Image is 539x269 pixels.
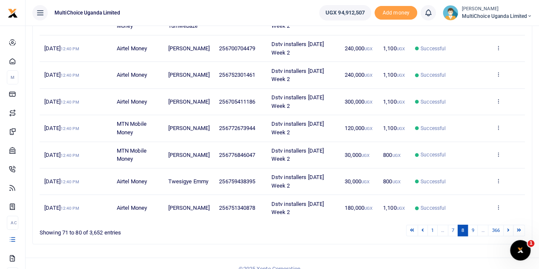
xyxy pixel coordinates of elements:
[443,5,532,20] a: profile-user [PERSON_NAME] MultiChoice Uganda Limited
[421,71,446,79] span: Successful
[421,151,446,159] span: Successful
[271,201,324,216] span: Dstv installers [DATE] Week 2
[375,6,417,20] li: Toup your wallet
[219,178,255,185] span: 256759438395
[364,126,372,131] small: UGX
[383,205,405,211] span: 1,100
[271,68,324,83] span: Dstv installers [DATE] Week 2
[392,153,400,158] small: UGX
[345,152,369,158] span: 30,000
[117,98,147,105] span: Airtel Money
[510,240,530,260] iframe: Intercom live chat
[44,205,79,211] span: [DATE]
[44,125,79,131] span: [DATE]
[271,121,324,136] span: Dstv installers [DATE] Week 2
[421,98,446,106] span: Successful
[383,45,405,52] span: 1,100
[443,5,458,20] img: profile-user
[219,98,255,105] span: 256705411186
[345,205,372,211] span: 180,000
[44,98,79,105] span: [DATE]
[219,205,255,211] span: 256751340878
[219,152,255,158] span: 256776846047
[421,124,446,132] span: Successful
[345,45,372,52] span: 240,000
[219,72,255,78] span: 256752301461
[421,178,446,185] span: Successful
[383,98,405,105] span: 1,100
[7,216,18,230] li: Ac
[375,9,417,15] a: Add money
[168,205,210,211] span: [PERSON_NAME]
[396,126,404,131] small: UGX
[375,6,417,20] span: Add money
[316,5,375,20] li: Wallet ballance
[345,178,369,185] span: 30,000
[51,9,124,17] span: MultiChoice Uganda Limited
[61,100,79,104] small: 12:40 PM
[427,225,438,236] a: 1
[345,72,372,78] span: 240,000
[117,205,147,211] span: Airtel Money
[448,225,458,236] a: 7
[168,125,210,131] span: [PERSON_NAME]
[168,98,210,105] span: [PERSON_NAME]
[61,179,79,184] small: 12:40 PM
[8,9,18,16] a: logo-small logo-large logo-large
[361,153,369,158] small: UGX
[319,5,371,20] a: UGX 94,912,507
[219,125,255,131] span: 256772673944
[461,6,532,13] small: [PERSON_NAME]
[44,45,79,52] span: [DATE]
[364,73,372,78] small: UGX
[117,178,147,185] span: Airtel Money
[383,152,401,158] span: 800
[458,225,468,236] a: 8
[7,70,18,84] li: M
[421,204,446,212] span: Successful
[383,178,401,185] span: 800
[61,73,79,78] small: 12:40 PM
[396,73,404,78] small: UGX
[527,240,534,247] span: 1
[364,46,372,51] small: UGX
[61,126,79,131] small: 12:40 PM
[8,8,18,18] img: logo-small
[326,9,365,17] span: UGX 94,912,507
[396,100,404,104] small: UGX
[383,125,405,131] span: 1,100
[383,72,405,78] span: 1,100
[361,179,369,184] small: UGX
[117,148,147,162] span: MTN Mobile Money
[271,41,324,56] span: Dstv installers [DATE] Week 2
[44,178,79,185] span: [DATE]
[44,152,79,158] span: [DATE]
[40,224,239,237] div: Showing 71 to 80 of 3,652 entries
[271,94,324,109] span: Dstv installers [DATE] Week 2
[364,206,372,211] small: UGX
[61,206,79,211] small: 12:40 PM
[117,121,147,136] span: MTN Mobile Money
[168,178,208,185] span: Twesigye Emmy
[117,72,147,78] span: Airtel Money
[61,153,79,158] small: 12:40 PM
[345,125,372,131] span: 120,000
[396,46,404,51] small: UGX
[168,45,210,52] span: [PERSON_NAME]
[421,45,446,52] span: Successful
[271,174,324,189] span: Dstv installers [DATE] Week 2
[345,98,372,105] span: 300,000
[392,179,400,184] small: UGX
[488,225,503,236] a: 366
[168,152,210,158] span: [PERSON_NAME]
[61,46,79,51] small: 12:40 PM
[117,45,147,52] span: Airtel Money
[271,148,324,162] span: Dstv installers [DATE] Week 2
[219,45,255,52] span: 256700704479
[396,206,404,211] small: UGX
[44,72,79,78] span: [DATE]
[467,225,478,236] a: 9
[364,100,372,104] small: UGX
[168,72,210,78] span: [PERSON_NAME]
[461,12,532,20] span: MultiChoice Uganda Limited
